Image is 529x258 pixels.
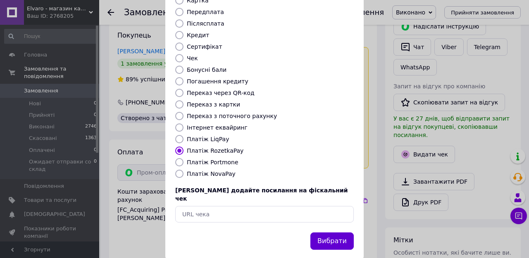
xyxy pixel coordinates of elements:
[187,32,209,38] label: Кредит
[187,78,248,85] label: Погашення кредиту
[187,147,243,154] label: Платіж RozetkaPay
[187,20,224,27] label: Післясплата
[175,206,354,222] input: URL чека
[187,66,226,73] label: Бонусні бали
[187,113,277,119] label: Переказ з поточного рахунку
[187,170,236,177] label: Платіж NovaPay
[175,187,348,202] span: [PERSON_NAME] додайте посилання на фіскальний чек
[310,232,354,250] button: Вибрати
[187,90,255,96] label: Переказ через QR-код
[187,136,229,142] label: Платіж LiqPay
[187,159,238,166] label: Платіж Portmone
[187,124,248,131] label: Інтернет еквайринг
[187,43,222,50] label: Сертифікат
[187,101,240,108] label: Переказ з картки
[187,55,198,62] label: Чек
[187,9,224,15] label: Передплата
